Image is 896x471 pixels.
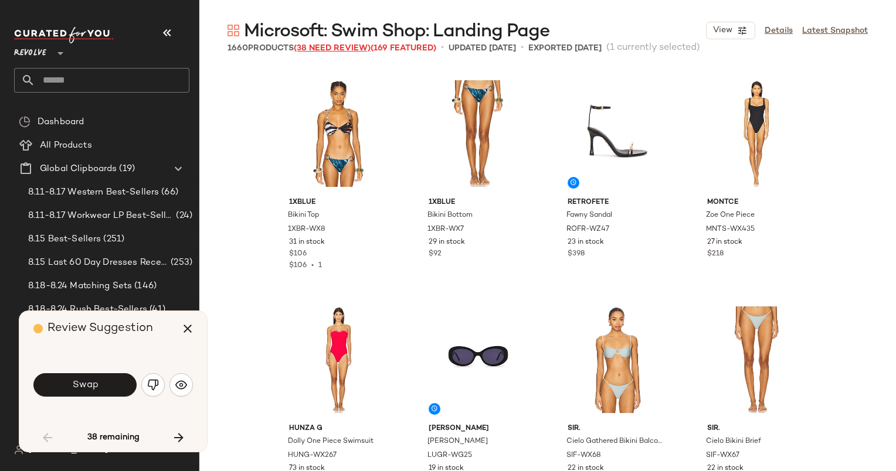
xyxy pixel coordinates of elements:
[706,22,755,39] button: View
[765,25,793,37] a: Details
[168,256,192,269] span: (253)
[14,27,114,43] img: cfy_white_logo.C9jOOHJF.svg
[289,262,307,269] span: $106
[175,379,187,391] img: svg%3e
[280,74,398,193] img: 1XBR-WX8_V1.jpg
[706,210,755,221] span: Zoe One Piece
[558,301,676,419] img: SIF-WX68_V1.jpg
[159,186,178,199] span: (66)
[28,256,168,269] span: 8.15 Last 60 Day Dresses Receipt
[419,74,537,193] img: 1XBR-WX7_V1.jpg
[101,233,124,246] span: (251)
[289,424,388,434] span: Hunza G
[28,303,147,316] span: 8.18-8.24 Rush Best-Sellers
[429,197,528,208] span: 1XBLUE
[72,380,98,391] span: Swap
[528,42,602,54] p: Exported [DATE]
[132,279,157,293] span: (146)
[228,25,239,36] img: svg%3e
[28,209,174,223] span: 8.11-8.17 Workwear LP Best-Sellers
[244,20,549,43] span: Microsoft: Swim Shop: Landing Page
[606,41,700,55] span: (1 currently selected)
[40,162,117,176] span: Global Clipboards
[288,436,374,447] span: Dolly One Piece Swimsuit
[288,224,325,235] span: 1XBR-WX8
[427,436,488,447] span: [PERSON_NAME]
[449,42,516,54] p: updated [DATE]
[429,249,442,260] span: $92
[28,279,132,293] span: 8.18-8.24 Matching Sets
[427,450,472,461] span: LUGR-WG25
[14,445,23,455] img: svg%3e
[427,210,473,221] span: Bikini Bottom
[427,224,464,235] span: 1XBR-WX7
[289,237,325,248] span: 31 in stock
[87,432,140,443] span: 38 remaining
[307,262,318,269] span: •
[419,301,537,419] img: LUGR-WG25_V1.jpg
[371,44,436,53] span: (169 Featured)
[174,209,192,223] span: (24)
[117,162,135,176] span: (19)
[566,436,666,447] span: Cielo Gathered Bikini Balconette
[566,224,609,235] span: ROFR-WZ47
[712,26,732,35] span: View
[318,262,322,269] span: 1
[280,301,398,419] img: HUNG-WX267_V1.jpg
[707,237,742,248] span: 27 in stock
[698,74,816,193] img: MNTS-WX435_V1.jpg
[47,322,153,335] span: Review Suggestion
[33,373,137,397] button: Swap
[566,210,612,221] span: Fawny Sandal
[28,233,101,246] span: 8.15 Best-Sellers
[289,249,307,260] span: $106
[707,249,724,260] span: $218
[706,224,755,235] span: MNTS-WX435
[441,41,444,55] span: •
[707,197,806,208] span: Montce
[228,42,436,54] div: Products
[521,41,524,55] span: •
[294,44,371,53] span: (38 Need Review)
[566,450,601,461] span: SIF-WX68
[568,249,585,260] span: $398
[288,210,319,221] span: Bikini Top
[568,424,667,434] span: SIR.
[429,424,528,434] span: [PERSON_NAME]
[568,197,667,208] span: retrofete
[40,139,92,152] span: All Products
[147,303,166,316] span: (41)
[288,450,337,461] span: HUNG-WX267
[289,197,388,208] span: 1XBLUE
[28,186,159,199] span: 8.11-8.17 Western Best-Sellers
[558,74,676,193] img: ROFR-WZ47_V1.jpg
[147,379,159,391] img: svg%3e
[568,237,604,248] span: 23 in stock
[14,40,46,61] span: Revolve
[802,25,868,37] a: Latest Snapshot
[19,116,30,128] img: svg%3e
[429,237,465,248] span: 29 in stock
[706,450,739,461] span: SIF-WX67
[38,115,84,129] span: Dashboard
[698,301,816,419] img: SIF-WX67_V1.jpg
[707,424,806,434] span: SIR.
[706,436,761,447] span: Cielo Bikini Brief
[228,44,248,53] span: 1660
